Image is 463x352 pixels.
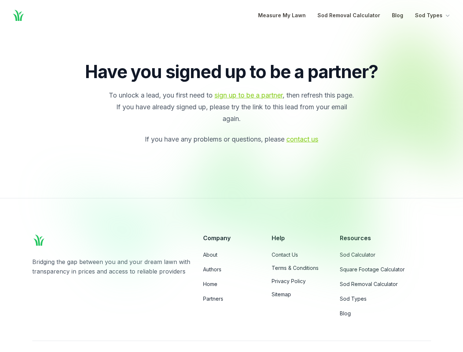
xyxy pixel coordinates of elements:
[286,135,318,143] a: contact us
[203,295,260,302] a: Partners
[340,280,431,288] a: Sod Removal Calculator
[109,133,355,145] p: If you have any problems or questions, please
[258,11,306,20] a: Measure My Lawn
[67,63,396,81] p: Have you signed up to be a partner?
[272,278,328,285] a: Privacy Policy
[415,11,451,20] button: Sod Types
[392,11,403,20] a: Blog
[340,310,431,317] a: Blog
[214,91,283,99] a: sign up to be a partner
[109,89,355,125] p: To unlock a lead, you first need to , then refresh this page. If you have already signed up, plea...
[340,295,431,302] a: Sod Types
[317,11,380,20] a: Sod Removal Calculator
[272,291,328,298] a: Sitemap
[203,280,260,288] a: Home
